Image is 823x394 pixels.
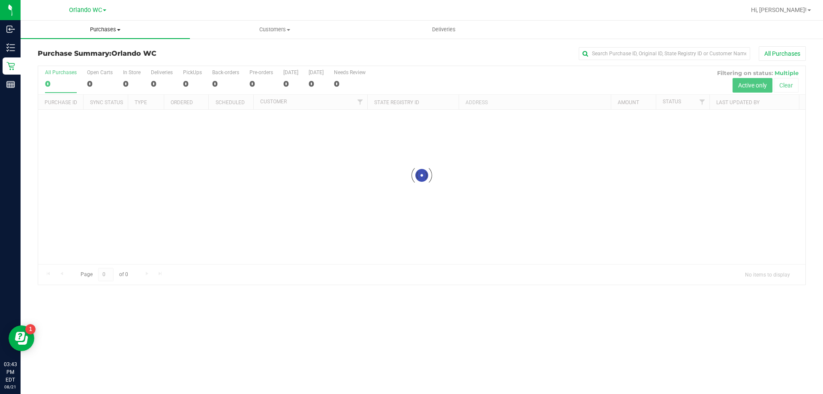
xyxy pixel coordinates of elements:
[751,6,807,13] span: Hi, [PERSON_NAME]!
[21,21,190,39] a: Purchases
[4,361,17,384] p: 03:43 PM EDT
[6,25,15,33] inline-svg: Inbound
[6,43,15,52] inline-svg: Inventory
[69,6,102,14] span: Orlando WC
[6,80,15,89] inline-svg: Reports
[190,26,359,33] span: Customers
[4,384,17,390] p: 08/21
[359,21,529,39] a: Deliveries
[38,50,294,57] h3: Purchase Summary:
[421,26,467,33] span: Deliveries
[579,47,750,60] input: Search Purchase ID, Original ID, State Registry ID or Customer Name...
[111,49,156,57] span: Orlando WC
[9,325,34,351] iframe: Resource center
[759,46,806,61] button: All Purchases
[21,26,190,33] span: Purchases
[6,62,15,70] inline-svg: Retail
[190,21,359,39] a: Customers
[25,324,36,334] iframe: Resource center unread badge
